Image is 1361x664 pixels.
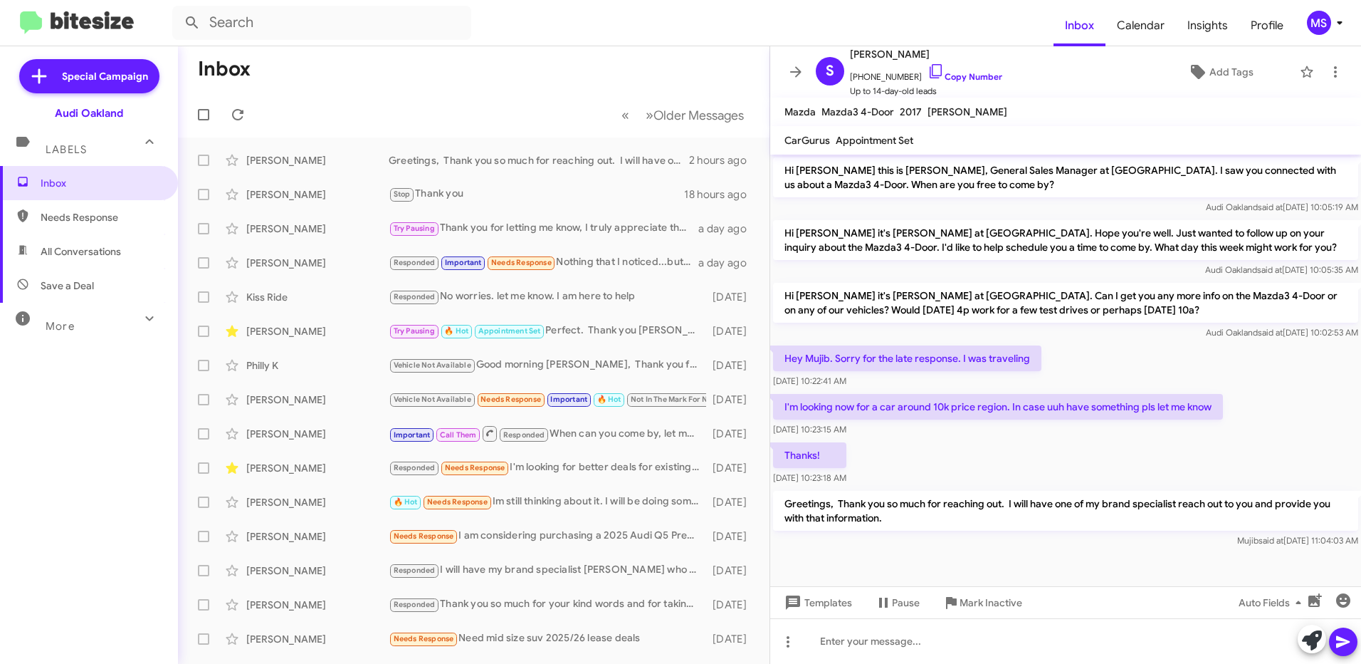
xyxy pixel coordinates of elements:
div: Greetings, Thank you so much for reaching out. I will have one of my brand specialist reach out t... [389,153,689,167]
span: Insights [1176,5,1239,46]
div: [DATE] [706,598,758,612]
p: Hi [PERSON_NAME] it's [PERSON_NAME] at [GEOGRAPHIC_DATA]. Hope you're well. Just wanted to follow... [773,220,1358,260]
span: [PERSON_NAME] [850,46,1002,63]
span: said at [1258,535,1283,546]
span: Responded [394,463,436,472]
div: [PERSON_NAME] [246,153,389,167]
div: I am considering purchasing a 2025 Audi Q5 Premium Plus (white exterior, black interior). At this... [389,528,706,544]
span: Try Pausing [394,326,435,336]
div: No worries. let me know. I am here to help [389,289,706,305]
span: Needs Response [480,395,541,404]
div: I'm looking for better deals for existing customers [389,460,706,476]
div: [DATE] [706,427,758,441]
span: Audi Oakland [DATE] 10:02:53 AM [1206,327,1358,338]
button: Pause [863,590,931,616]
span: 🔥 Hot [444,326,468,336]
span: Try Pausing [394,224,435,233]
span: Templates [782,590,852,616]
span: CarGurus [784,134,830,147]
div: [DATE] [706,495,758,509]
span: Audi Oakland [DATE] 10:05:35 AM [1205,264,1358,275]
span: S [826,60,834,83]
span: More [46,320,75,333]
nav: Page navigation example [614,100,752,130]
div: [DATE] [706,564,758,578]
span: Important [445,258,482,267]
div: [PERSON_NAME] [246,256,389,270]
span: Responded [394,292,436,301]
div: [DATE] [706,529,758,544]
span: Needs Response [41,210,162,224]
div: a day ago [698,222,758,236]
span: Inbox [1053,5,1105,46]
span: » [646,106,653,124]
span: Vehicle Not Available [394,395,471,404]
span: Up to 14-day-old leads [850,84,1002,98]
span: Call Them [440,430,477,440]
div: [PERSON_NAME] [246,632,389,646]
a: Calendar [1105,5,1176,46]
div: Nothing that I noticed...but happy to look at a q6 if you have a deal to be had! [389,254,698,271]
input: Search [172,6,471,40]
div: [DATE] [706,290,758,304]
div: [PERSON_NAME] [246,598,389,612]
div: [DATE] [706,461,758,475]
span: Not In The Mark For Now [631,395,719,404]
span: Labels [46,143,87,156]
div: [PERSON_NAME] [246,393,389,407]
div: Thank you so much for your kind words and for taking the time to share your feedback. I’m glad to... [389,596,706,613]
p: Hi [PERSON_NAME] it's [PERSON_NAME] at [GEOGRAPHIC_DATA]. Can I get you any more info on the Mazd... [773,283,1358,323]
span: Important [550,395,587,404]
span: Mazda3 4-Door [821,105,894,118]
button: Previous [613,100,638,130]
div: Need mid size suv 2025/26 lease deals [389,631,706,647]
span: Appointment Set [836,134,913,147]
div: No problem [389,391,706,408]
span: [PHONE_NUMBER] [850,63,1002,84]
h1: Inbox [198,58,251,81]
div: [PERSON_NAME] [246,564,389,578]
span: said at [1257,264,1282,275]
button: Templates [770,590,863,616]
p: Thanks! [773,442,846,468]
span: Mazda [784,105,816,118]
div: Thank you [389,186,684,202]
div: [DATE] [706,358,758,373]
div: When can you come by, let me know. I will make sure my appraisal specialist is prepared for your ... [389,425,706,442]
span: 🔥 Hot [394,497,418,507]
div: 2 hours ago [689,153,758,167]
div: [DATE] [706,324,758,338]
span: said at [1258,202,1283,212]
span: Needs Response [491,258,552,267]
span: said at [1258,327,1283,338]
div: [PERSON_NAME] [246,461,389,475]
div: [DATE] [706,393,758,407]
span: All Conversations [41,244,121,259]
div: [PERSON_NAME] [246,187,389,202]
span: Needs Response [445,463,505,472]
span: Add Tags [1209,59,1254,85]
p: Greetings, Thank you so much for reaching out. I will have one of my brand specialist reach out t... [773,491,1358,531]
span: Responded [394,258,436,267]
div: [DATE] [706,632,758,646]
span: « [621,106,629,124]
button: Auto Fields [1227,590,1318,616]
div: [PERSON_NAME] [246,427,389,441]
button: MS [1295,11,1345,35]
span: Needs Response [427,497,488,507]
span: [DATE] 10:22:41 AM [773,375,846,386]
span: Appointment Set [478,326,541,336]
div: Philly K [246,358,389,373]
a: Special Campaign [19,59,159,93]
span: Inbox [41,176,162,190]
div: [PERSON_NAME] [246,222,389,236]
p: I'm looking now for a car around 10k price region. In case uuh have something pls let me know [773,394,1223,420]
button: Next [637,100,752,130]
span: Older Messages [653,108,744,123]
span: Profile [1239,5,1295,46]
span: Mujib [DATE] 11:04:03 AM [1237,535,1358,546]
span: Vehicle Not Available [394,360,471,370]
span: Pause [892,590,920,616]
span: Audi Oakland [DATE] 10:05:19 AM [1206,202,1358,212]
button: Add Tags [1148,59,1293,85]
